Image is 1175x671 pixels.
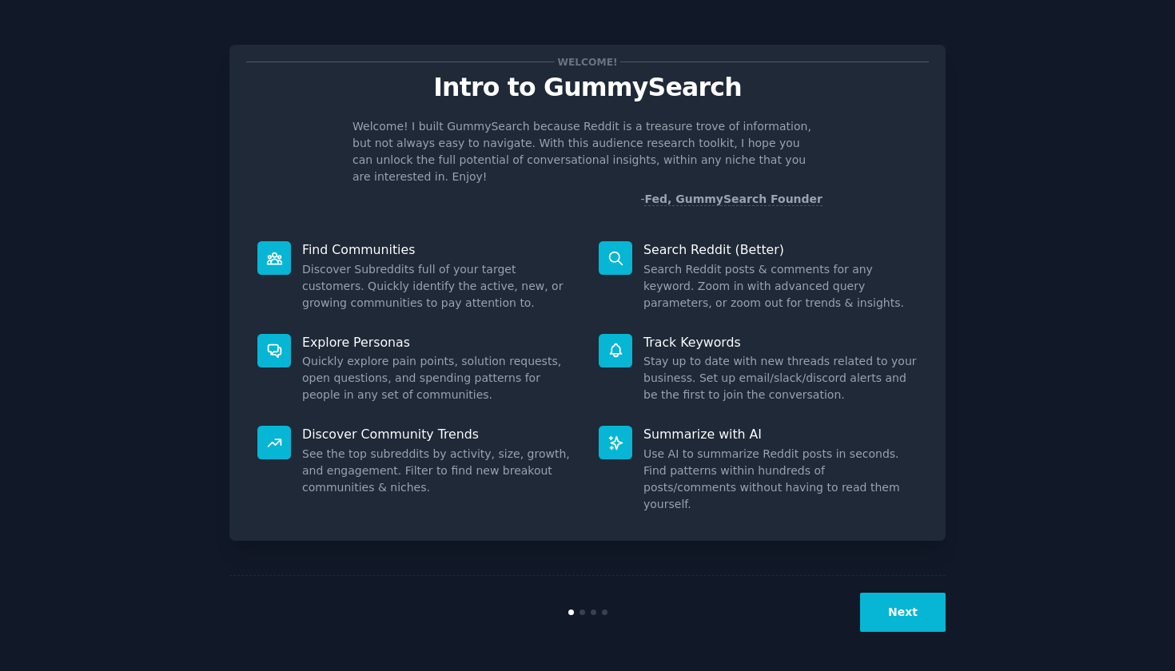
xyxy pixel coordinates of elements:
p: Intro to GummySearch [246,73,929,101]
p: Explore Personas [302,334,576,351]
p: Find Communities [302,241,576,258]
button: Next [860,593,946,632]
dd: Discover Subreddits full of your target customers. Quickly identify the active, new, or growing c... [302,261,576,312]
p: Discover Community Trends [302,426,576,443]
dd: Quickly explore pain points, solution requests, open questions, and spending patterns for people ... [302,353,576,403]
dd: Search Reddit posts & comments for any keyword. Zoom in with advanced query parameters, or zoom o... [643,261,918,312]
p: Welcome! I built GummySearch because Reddit is a treasure trove of information, but not always ea... [352,118,822,185]
p: Search Reddit (Better) [643,241,918,258]
p: Summarize with AI [643,426,918,443]
dd: Use AI to summarize Reddit posts in seconds. Find patterns within hundreds of posts/comments with... [643,446,918,513]
dd: Stay up to date with new threads related to your business. Set up email/slack/discord alerts and ... [643,353,918,403]
a: Fed, GummySearch Founder [644,193,822,206]
span: Welcome! [555,54,620,70]
div: - [640,191,822,208]
dd: See the top subreddits by activity, size, growth, and engagement. Filter to find new breakout com... [302,446,576,496]
p: Track Keywords [643,334,918,351]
